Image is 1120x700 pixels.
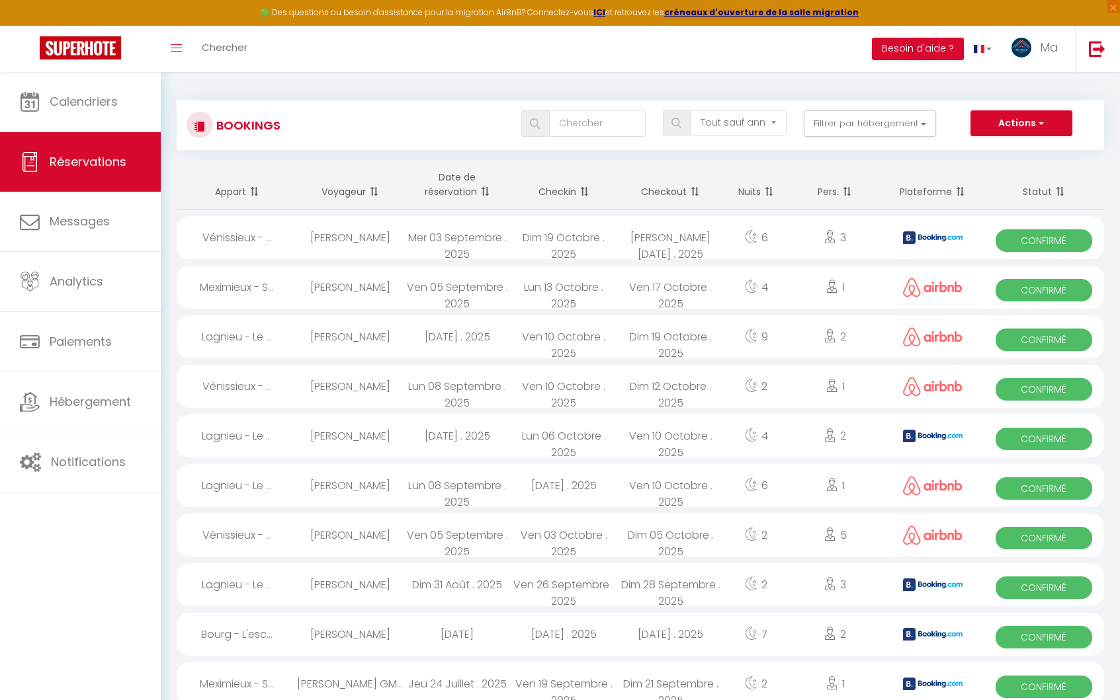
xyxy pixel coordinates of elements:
[872,38,964,60] button: Besoin d'aide ?
[40,36,121,59] img: Super Booking
[1012,38,1031,58] img: ...
[297,160,404,210] th: Sort by guest
[789,160,881,210] th: Sort by people
[404,160,510,210] th: Sort by booking date
[51,453,126,470] span: Notifications
[882,160,984,210] th: Sort by channel
[50,93,118,110] span: Calendriers
[617,160,724,210] th: Sort by checkout
[177,160,297,210] th: Sort by rentals
[50,273,103,290] span: Analytics
[970,110,1072,137] button: Actions
[192,26,257,72] a: Chercher
[213,110,280,140] h3: Bookings
[50,213,110,229] span: Messages
[593,7,605,18] a: ICI
[50,153,126,170] span: Réservations
[11,5,50,45] button: Ouvrir le widget de chat LiveChat
[50,393,131,410] span: Hébergement
[1040,39,1058,56] span: Ma
[50,333,112,350] span: Paiements
[202,40,247,54] span: Chercher
[724,160,789,210] th: Sort by nights
[984,160,1104,210] th: Sort by status
[511,160,617,210] th: Sort by checkin
[664,7,859,18] a: créneaux d'ouverture de la salle migration
[549,110,645,137] input: Chercher
[804,110,936,137] button: Filtrer par hébergement
[1089,40,1105,57] img: logout
[1002,26,1075,72] a: ... Ma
